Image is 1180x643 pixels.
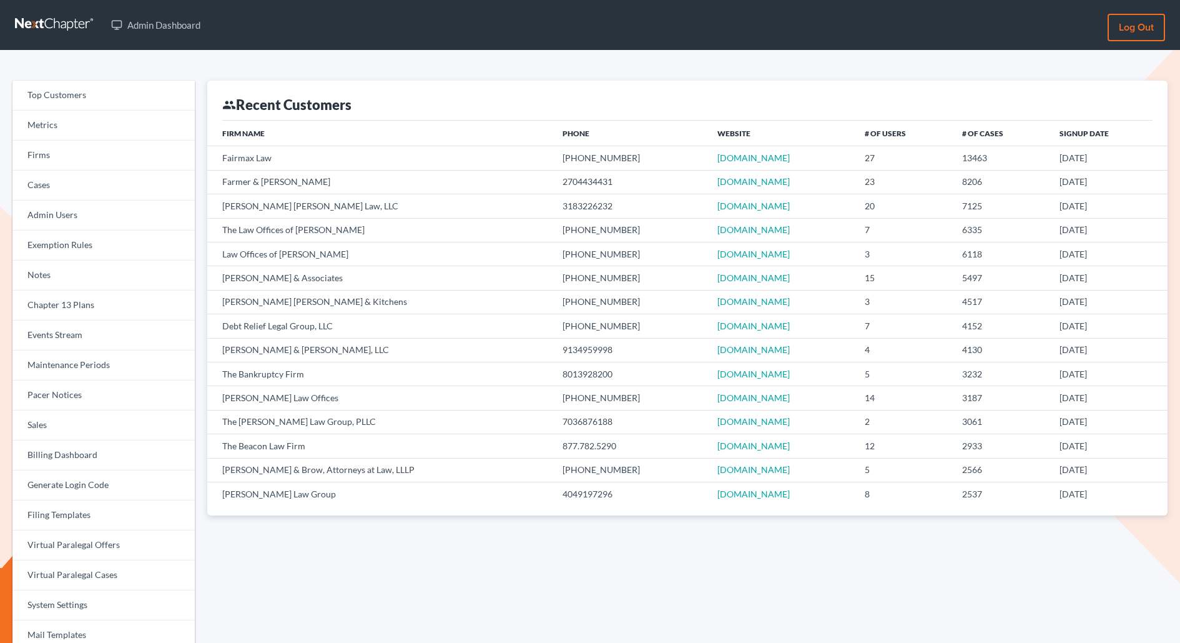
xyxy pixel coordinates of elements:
td: [DATE] [1050,194,1168,218]
td: [DATE] [1050,290,1168,314]
td: [DATE] [1050,458,1168,482]
td: The Bankruptcy Firm [207,362,553,386]
a: [DOMAIN_NAME] [717,296,790,307]
a: Filing Templates [12,501,195,531]
td: 2537 [952,482,1050,506]
a: Virtual Paralegal Offers [12,531,195,561]
td: 4130 [952,338,1050,362]
td: [DATE] [1050,434,1168,458]
td: 4 [855,338,952,362]
td: 3187 [952,386,1050,410]
a: [DOMAIN_NAME] [717,201,790,211]
a: [DOMAIN_NAME] [717,416,790,427]
td: [PHONE_NUMBER] [553,218,707,242]
td: [PHONE_NUMBER] [553,386,707,410]
a: Sales [12,411,195,441]
td: [DATE] [1050,338,1168,362]
td: 8206 [952,170,1050,194]
a: [DOMAIN_NAME] [717,441,790,451]
a: Pacer Notices [12,381,195,411]
th: Phone [553,121,707,146]
td: 8 [855,482,952,506]
a: System Settings [12,591,195,621]
th: Firm Name [207,121,553,146]
a: Metrics [12,111,195,141]
td: [PHONE_NUMBER] [553,242,707,266]
i: group [222,98,236,112]
td: 7 [855,218,952,242]
th: # of Cases [952,121,1050,146]
td: [DATE] [1050,170,1168,194]
a: [DOMAIN_NAME] [717,464,790,475]
td: [PERSON_NAME] Law Group [207,482,553,506]
td: [DATE] [1050,146,1168,170]
td: [PHONE_NUMBER] [553,458,707,482]
a: [DOMAIN_NAME] [717,176,790,187]
a: [DOMAIN_NAME] [717,392,790,403]
a: [DOMAIN_NAME] [717,272,790,283]
a: Top Customers [12,81,195,111]
a: [DOMAIN_NAME] [717,489,790,499]
td: 4049197296 [553,482,707,506]
td: 20 [855,194,952,218]
td: [PERSON_NAME] [PERSON_NAME] & Kitchens [207,290,553,314]
td: 13463 [952,146,1050,170]
td: The Law Offices of [PERSON_NAME] [207,218,553,242]
td: 7125 [952,194,1050,218]
td: [DATE] [1050,218,1168,242]
a: Firms [12,141,195,171]
td: The [PERSON_NAME] Law Group, PLLC [207,410,553,434]
td: 5 [855,362,952,386]
a: Chapter 13 Plans [12,291,195,321]
a: Virtual Paralegal Cases [12,561,195,591]
td: 9134959998 [553,338,707,362]
td: 3 [855,290,952,314]
td: 12 [855,434,952,458]
td: [PHONE_NUMBER] [553,314,707,338]
td: [PERSON_NAME] & Associates [207,266,553,290]
td: 2704434431 [553,170,707,194]
a: [DOMAIN_NAME] [717,344,790,355]
td: [PERSON_NAME] & [PERSON_NAME], LLC [207,338,553,362]
td: 4152 [952,314,1050,338]
td: 5497 [952,266,1050,290]
a: Events Stream [12,321,195,351]
a: Billing Dashboard [12,441,195,471]
td: 877.782.5290 [553,434,707,458]
a: [DOMAIN_NAME] [717,249,790,259]
td: Farmer & [PERSON_NAME] [207,170,553,194]
td: 2566 [952,458,1050,482]
td: 8013928200 [553,362,707,386]
td: 7 [855,314,952,338]
a: Maintenance Periods [12,351,195,381]
td: 5 [855,458,952,482]
td: 27 [855,146,952,170]
td: Fairmax Law [207,146,553,170]
td: 14 [855,386,952,410]
td: 2 [855,410,952,434]
td: Law Offices of [PERSON_NAME] [207,242,553,266]
td: 3232 [952,362,1050,386]
a: [DOMAIN_NAME] [717,321,790,331]
td: [DATE] [1050,410,1168,434]
td: [DATE] [1050,386,1168,410]
div: Recent Customers [222,96,352,114]
a: Cases [12,171,195,201]
td: [PERSON_NAME] [PERSON_NAME] Law, LLC [207,194,553,218]
td: [DATE] [1050,362,1168,386]
td: [DATE] [1050,266,1168,290]
td: [PERSON_NAME] Law Offices [207,386,553,410]
td: 7036876188 [553,410,707,434]
td: 3061 [952,410,1050,434]
td: 6335 [952,218,1050,242]
a: Admin Dashboard [105,14,207,36]
a: Log out [1108,14,1165,41]
td: [PERSON_NAME] & Brow, Attorneys at Law, LLLP [207,458,553,482]
td: 23 [855,170,952,194]
td: The Beacon Law Firm [207,434,553,458]
td: Debt Relief Legal Group, LLC [207,314,553,338]
a: Generate Login Code [12,471,195,501]
th: Signup Date [1050,121,1168,146]
td: [DATE] [1050,242,1168,266]
td: [DATE] [1050,314,1168,338]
